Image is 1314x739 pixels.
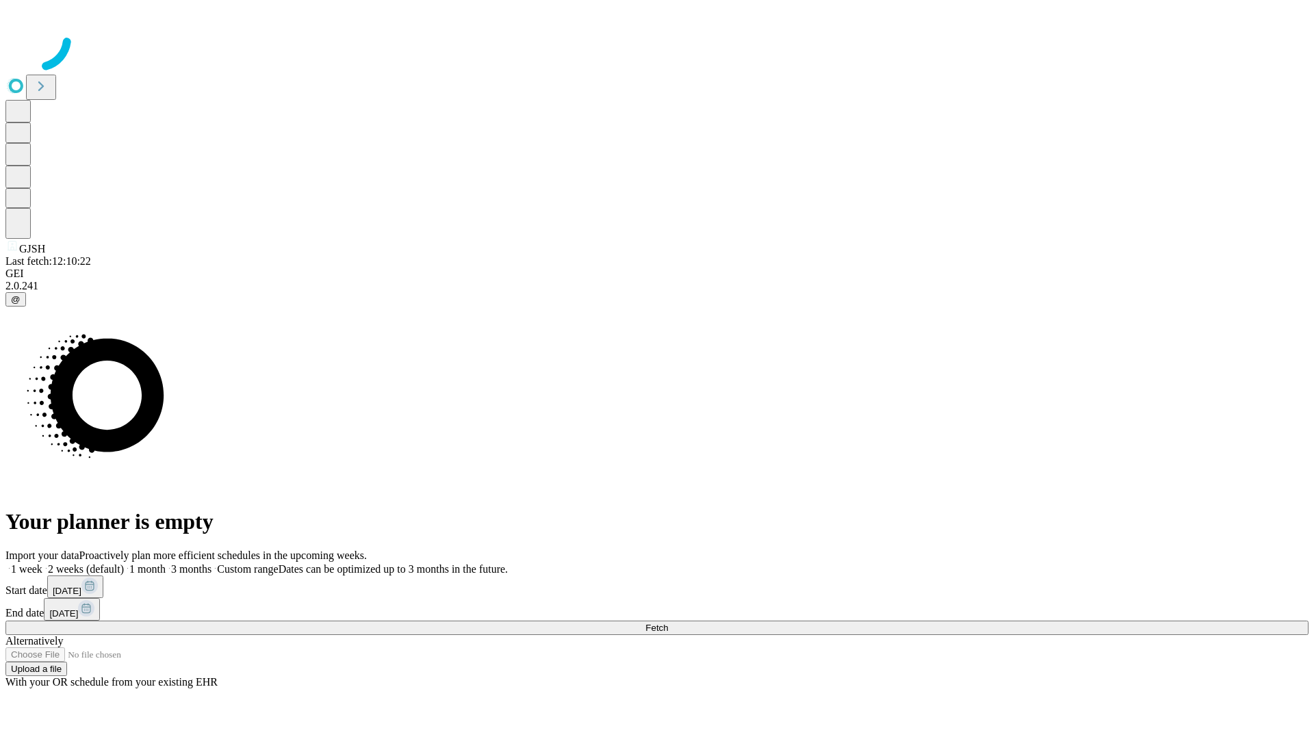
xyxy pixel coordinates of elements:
[5,598,1309,621] div: End date
[5,575,1309,598] div: Start date
[5,549,79,561] span: Import your data
[129,563,166,575] span: 1 month
[11,294,21,304] span: @
[47,575,103,598] button: [DATE]
[79,549,367,561] span: Proactively plan more efficient schedules in the upcoming weeks.
[19,243,45,255] span: GJSH
[171,563,211,575] span: 3 months
[279,563,508,575] span: Dates can be optimized up to 3 months in the future.
[44,598,100,621] button: [DATE]
[5,635,63,647] span: Alternatively
[5,255,91,267] span: Last fetch: 12:10:22
[11,563,42,575] span: 1 week
[645,623,668,633] span: Fetch
[5,509,1309,534] h1: Your planner is empty
[48,563,124,575] span: 2 weeks (default)
[49,608,78,619] span: [DATE]
[5,292,26,307] button: @
[5,280,1309,292] div: 2.0.241
[5,268,1309,280] div: GEI
[5,621,1309,635] button: Fetch
[217,563,278,575] span: Custom range
[5,662,67,676] button: Upload a file
[5,676,218,688] span: With your OR schedule from your existing EHR
[53,586,81,596] span: [DATE]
